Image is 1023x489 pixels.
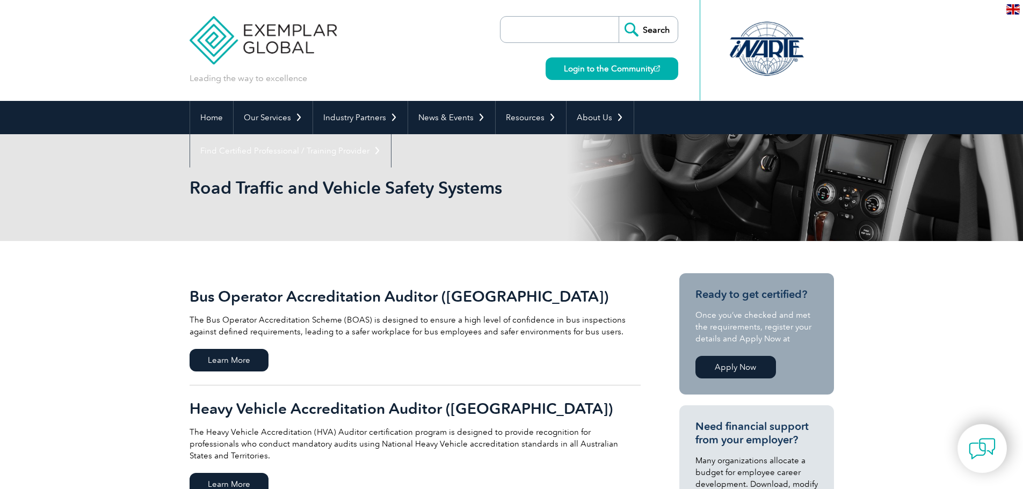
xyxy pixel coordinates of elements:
h3: Ready to get certified? [695,288,818,301]
p: Leading the way to excellence [190,72,307,84]
a: About Us [567,101,634,134]
p: The Heavy Vehicle Accreditation (HVA) Auditor certification program is designed to provide recogn... [190,426,641,462]
a: Resources [496,101,566,134]
img: open_square.png [654,65,660,71]
a: Bus Operator Accreditation Auditor ([GEOGRAPHIC_DATA]) The Bus Operator Accreditation Scheme (BOA... [190,273,641,385]
a: Apply Now [695,356,776,378]
h2: Bus Operator Accreditation Auditor ([GEOGRAPHIC_DATA]) [190,288,641,305]
a: Login to the Community [546,57,678,80]
p: The Bus Operator Accreditation Scheme (BOAS) is designed to ensure a high level of confidence in ... [190,314,641,338]
a: Find Certified Professional / Training Provider [190,134,391,167]
input: Search [619,17,678,42]
p: Once you’ve checked and met the requirements, register your details and Apply Now at [695,309,818,345]
a: Industry Partners [313,101,408,134]
h2: Heavy Vehicle Accreditation Auditor ([GEOGRAPHIC_DATA]) [190,400,641,417]
span: Learn More [190,349,269,371]
h1: Road Traffic and Vehicle Safety Systems [190,177,602,198]
img: en [1006,4,1020,14]
h3: Need financial support from your employer? [695,420,818,447]
a: Home [190,101,233,134]
a: Our Services [234,101,313,134]
a: News & Events [408,101,495,134]
img: contact-chat.png [969,435,996,462]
